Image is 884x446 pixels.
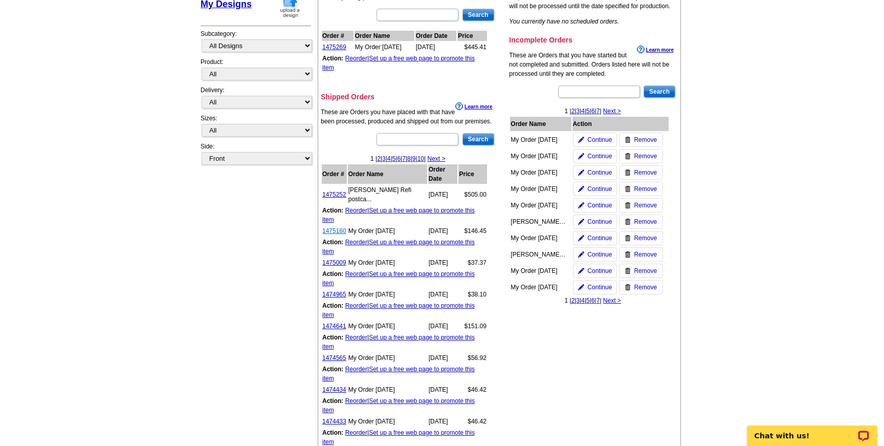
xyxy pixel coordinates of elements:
[587,217,612,226] span: Continue
[345,397,367,405] a: Reorder
[458,353,487,363] td: $56.92
[587,201,612,210] span: Continue
[348,385,427,395] td: My Order [DATE]
[322,31,353,41] th: Order #
[625,202,631,208] img: trashcan-icon.gif
[322,237,487,257] td: |
[625,284,631,290] img: trashcan-icon.gif
[634,135,657,144] span: Remove
[428,258,458,268] td: [DATE]
[578,137,584,143] img: pencil-icon.gif
[740,414,884,446] iframe: LiveChat chat widget
[345,239,367,246] a: Reorder
[348,321,427,331] td: My Order [DATE]
[572,117,669,131] th: Action
[511,135,567,144] div: My Order [DATE]
[322,366,343,373] b: Action:
[322,239,475,255] a: Set up a free web page to promote this item
[428,185,458,204] td: [DATE]
[322,270,475,287] a: Set up a free web page to promote this item
[428,164,458,184] th: Order Date
[348,258,427,268] td: My Order [DATE]
[578,169,584,176] img: pencil-icon.gif
[578,251,584,258] img: pencil-icon.gif
[511,266,567,275] div: My Order [DATE]
[634,233,657,243] span: Remove
[573,215,617,229] a: Continue
[322,364,487,384] td: |
[578,284,584,290] img: pencil-icon.gif
[511,168,567,177] div: My Order [DATE]
[348,186,411,203] span: Ron Tinschert Refi postcard
[587,266,612,275] span: Continue
[511,250,567,259] div: [PERSON_NAME] 032725
[348,289,427,300] td: My Order [DATE]
[428,321,458,331] td: [DATE]
[428,353,458,363] td: [DATE]
[625,251,631,258] img: trashcan-icon.gif
[322,207,475,223] a: Set up a free web page to promote this item
[321,154,495,163] div: 1 | | | | | | | | | |
[586,297,590,304] a: 5
[634,184,657,194] span: Remove
[455,102,492,111] a: Learn more
[322,259,346,266] a: 1475009
[322,302,343,309] b: Action:
[511,201,567,210] div: My Order [DATE]
[345,207,367,214] a: Reorder
[587,184,612,194] span: Continue
[322,44,346,51] a: 1475269
[509,296,676,305] div: 1 | | | | | | |
[322,332,487,352] td: |
[407,155,411,162] a: 8
[348,353,427,363] td: My Order [DATE]
[587,135,612,144] span: Continue
[402,155,406,162] a: 7
[573,198,617,213] a: Continue
[634,152,657,161] span: Remove
[511,283,567,292] div: My Order [DATE]
[321,108,495,126] p: These are Orders you have placed with that have been processed, produced and shipped out from our...
[345,366,367,373] a: Reorder
[322,418,346,425] a: 1474433
[603,108,621,115] a: Next >
[625,219,631,225] img: trashcan-icon.gif
[511,218,607,225] span: Tim Martin - Refi Postcards
[509,18,619,25] em: You currently have no scheduled orders.
[322,205,487,225] td: |
[322,191,346,198] a: 1475252
[322,366,475,382] a: Set up a free web page to promote this item
[322,53,487,73] td: |
[578,235,584,241] img: pencil-icon.gif
[625,268,631,274] img: trashcan-icon.gif
[321,92,495,101] h3: Shipped Orders
[428,385,458,395] td: [DATE]
[345,55,367,62] a: Reorder
[462,9,494,21] input: Search
[345,429,367,436] a: Reorder
[415,31,457,41] th: Order Date
[581,108,585,115] a: 4
[578,219,584,225] img: pencil-icon.gif
[458,226,487,236] td: $146.45
[397,155,401,162] a: 6
[634,168,657,177] span: Remove
[634,201,657,210] span: Remove
[345,270,367,278] a: Reorder
[322,386,346,393] a: 1474434
[625,137,631,143] img: trashcan-icon.gif
[578,202,584,208] img: pencil-icon.gif
[345,302,367,309] a: Reorder
[458,385,487,395] td: $46.42
[576,297,580,304] a: 3
[457,42,487,52] td: $445.41
[573,149,617,163] a: Continue
[458,289,487,300] td: $38.10
[578,186,584,192] img: pencil-icon.gif
[573,182,617,196] a: Continue
[573,247,617,262] a: Continue
[644,86,675,98] input: Search
[322,227,346,235] a: 1475160
[573,264,617,278] a: Continue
